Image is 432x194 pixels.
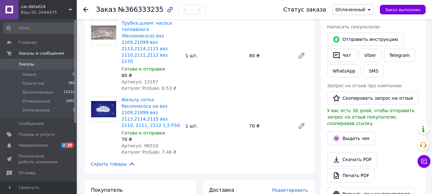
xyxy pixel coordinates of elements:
a: Редактировать [295,120,308,132]
a: Редактировать [295,49,308,62]
div: 70 ₴ [122,136,180,143]
a: Telegram [384,49,415,62]
img: Фильтр сетка бензонасоса на ваз 2109,21099 ваз 2113,2114,2115 ваз 2110, 2111, 2112 1,5 FSO [91,101,116,117]
a: Печать PDF [327,169,375,182]
span: Отмененные [22,98,50,104]
span: Каталог ProSale: 7.46 ₴ [122,150,177,155]
span: Готово к отправке [122,66,165,72]
span: Артикул: 13197 [122,79,158,84]
input: Поиск [3,22,75,34]
span: car-detali24 [21,4,69,10]
span: Заказ [96,6,116,13]
span: У вас есть 30 дней, чтобы отправить запрос на отзыв покупателю, скопировав ссылку. [327,108,414,126]
button: Заказ выполнен [380,5,426,14]
span: Уведомления [19,143,48,148]
span: 1660 [66,98,75,104]
span: Отзывы [19,170,35,176]
a: Viber [359,49,381,62]
a: WhatsApp [327,65,361,77]
span: 0 [73,72,75,77]
span: Новые [22,72,36,77]
span: Принятые [22,81,44,86]
div: 80 ₴ [247,51,293,60]
span: Редактировать [272,188,308,193]
a: Скачать PDF [327,153,377,166]
span: Главная [19,40,36,45]
div: Вернуться назад [83,6,88,13]
button: Чат [327,49,356,62]
a: Фильтр сетка бензонасоса на ваз 2109,21099 ваз 2113,2114,2115 ваз 2110, 2111, 2112 1,5 FSO [122,97,180,128]
span: Скрыть товары [91,160,135,167]
span: Запрос на отзыв про компанию [327,83,402,88]
span: №366333235 [118,6,163,13]
div: 1 шт. [183,51,247,60]
span: Показатели работы компании [19,153,59,165]
button: Скопировать запрос на отзыв [327,91,419,105]
div: 1 шт. [183,121,247,130]
img: Трубка,шланг насоса топливного (бензонасоса) ваз 2109,21099 ваз 2113,2114,2115 ваз 2110,2111,2112... [91,26,116,40]
span: 18 [66,143,74,148]
span: Покупатель [91,187,123,193]
span: Написать покупателю [327,24,380,29]
span: Готово к отправке [122,130,165,136]
span: 1 [73,107,75,113]
span: Товары и услуги [19,132,55,137]
span: 10110 [64,89,75,95]
button: Выдать чек [327,132,375,145]
span: Заказ выполнен [385,7,420,12]
div: Статус заказа [283,6,326,13]
span: Заказы и сообщения [19,50,64,56]
a: Трубка,шланг насоса топливного (бензонасоса) ваз 2109,21099 ваз 2113,2114,2115 ваз 2110,2111,2112... [122,20,172,64]
span: Оплаченный [335,7,365,12]
span: 384 [68,81,75,86]
div: Ваш ID: 2644475 [21,10,77,15]
div: 80 ₴ [122,72,180,79]
span: Каталог ProSale: 8.53 ₴ [122,86,177,91]
button: SMS [363,65,384,77]
span: Доставка [209,187,234,193]
span: 2 [61,143,66,148]
button: Отправить инструкцию [327,33,404,46]
button: Чат с покупателем [418,155,430,168]
span: Выполненные [22,89,53,95]
span: Оплаченные [22,107,50,113]
span: Заказы [19,61,34,67]
span: Сообщения [19,121,43,127]
div: 70 ₴ [247,121,293,130]
span: Артикул: 96510 [122,143,158,148]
